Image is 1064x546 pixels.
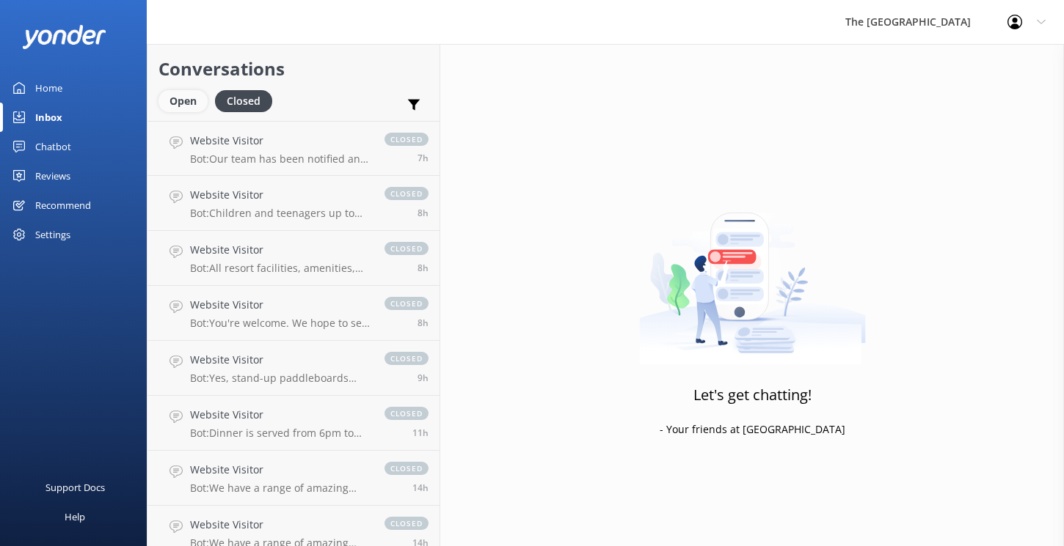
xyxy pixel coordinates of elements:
h4: Website Visitor [190,242,370,258]
h4: Website Visitor [190,133,370,149]
span: Aug 27 2025 07:47pm (UTC -10:00) Pacific/Honolulu [418,372,429,384]
div: Open [158,90,208,112]
div: Closed [215,90,272,112]
span: closed [385,407,429,420]
a: Closed [215,92,280,108]
span: closed [385,352,429,365]
a: Website VisitorBot:We have a range of amazing rooms for you to choose from. The best way to help ... [147,451,440,506]
div: Reviews [35,161,70,191]
span: closed [385,242,429,255]
span: closed [385,133,429,146]
div: Inbox [35,103,62,132]
a: Website VisitorBot:All resort facilities, amenities, and services, including the restaurant, are ... [147,231,440,286]
p: Bot: All resort facilities, amenities, and services, including the restaurant, are reserved exclu... [190,262,370,275]
a: Website VisitorBot:Dinner is served from 6pm to 9pm.closed11h [147,396,440,451]
p: - Your friends at [GEOGRAPHIC_DATA] [660,421,845,438]
span: closed [385,187,429,200]
div: Settings [35,220,70,249]
span: Aug 27 2025 08:49pm (UTC -10:00) Pacific/Honolulu [418,317,429,329]
p: Bot: Children and teenagers up to [DEMOGRAPHIC_DATA] can stay for free when sharing with parents.... [190,207,370,220]
h3: Let's get chatting! [693,383,812,407]
span: Aug 27 2025 09:19pm (UTC -10:00) Pacific/Honolulu [418,207,429,219]
h4: Website Visitor [190,407,370,423]
p: Bot: You're welcome. We hope to see you at The [GEOGRAPHIC_DATA] soon! [190,317,370,330]
span: Aug 27 2025 05:41pm (UTC -10:00) Pacific/Honolulu [412,427,429,439]
div: Help [65,502,85,531]
div: Home [35,73,62,103]
div: Recommend [35,191,91,220]
span: Aug 27 2025 02:58pm (UTC -10:00) Pacific/Honolulu [412,482,429,494]
div: Chatbot [35,132,71,161]
span: closed [385,517,429,530]
div: Support Docs [45,473,105,502]
p: Bot: Dinner is served from 6pm to 9pm. [190,427,370,440]
a: Website VisitorBot:Children and teenagers up to [DEMOGRAPHIC_DATA] can stay for free when sharing... [147,176,440,231]
p: Bot: Our team has been notified and will be with you as soon as possible. Alternatively, you can ... [190,152,370,166]
span: Aug 27 2025 08:57pm (UTC -10:00) Pacific/Honolulu [418,262,429,274]
img: yonder-white-logo.png [22,25,106,49]
h4: Website Visitor [190,297,370,313]
h4: Website Visitor [190,517,370,533]
span: Aug 27 2025 09:41pm (UTC -10:00) Pacific/Honolulu [418,152,429,164]
a: Website VisitorBot:You're welcome. We hope to see you at The [GEOGRAPHIC_DATA] soon!closed8h [147,286,440,341]
h2: Conversations [158,55,429,83]
span: closed [385,297,429,310]
p: Bot: We have a range of amazing rooms for you to choose from. The best way to help you decide on ... [190,482,370,495]
p: Bot: Yes, stand-up paddleboards and kayaks are available for complimentary use by in-house guests... [190,372,370,385]
a: Open [158,92,215,108]
a: Website VisitorBot:Yes, stand-up paddleboards and kayaks are available for complimentary use by i... [147,341,440,396]
span: closed [385,462,429,475]
img: artwork of a man stealing a conversation from at giant smartphone [639,182,866,365]
h4: Website Visitor [190,352,370,368]
h4: Website Visitor [190,462,370,478]
a: Website VisitorBot:Our team has been notified and will be with you as soon as possible. Alternati... [147,121,440,176]
h4: Website Visitor [190,187,370,203]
